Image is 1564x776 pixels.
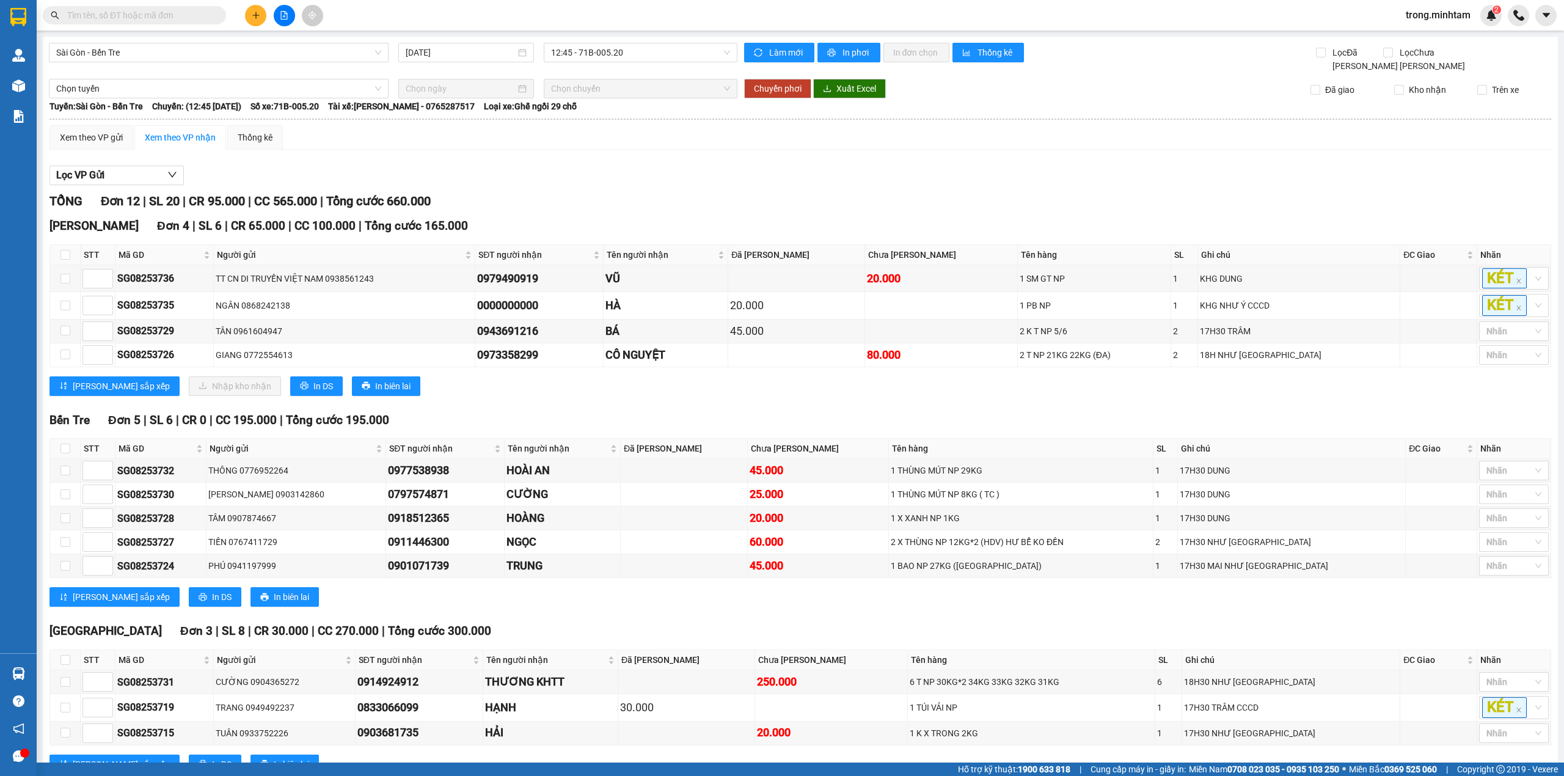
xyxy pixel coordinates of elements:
button: printerIn phơi [817,43,880,62]
button: bar-chartThống kê [952,43,1024,62]
div: CƯỜNG 0904365272 [216,675,353,689]
div: 1 X XANH NP 1KG [891,511,1151,525]
span: Đơn 5 [108,413,141,427]
div: 25.000 [750,486,886,503]
div: HOÀI AN [506,462,618,479]
button: printerIn biên lai [250,755,319,774]
th: STT [81,439,115,459]
span: printer [260,593,269,602]
span: bar-chart [962,48,973,58]
div: SG08253729 [117,323,211,339]
div: 17H30 DUNG [1180,488,1403,501]
span: In biên lai [274,590,309,604]
td: SG08253735 [115,292,214,319]
div: SG08253724 [117,558,204,574]
span: download [823,84,831,94]
span: trong.minhtam [1396,7,1480,23]
span: In biên lai [274,758,309,771]
th: Ghi chú [1178,439,1406,459]
button: aim [302,5,323,26]
span: notification [13,723,24,734]
div: 17H30 MAI NHƯ [GEOGRAPHIC_DATA] [1180,559,1403,573]
button: sort-ascending[PERSON_NAME] sắp xếp [49,755,180,774]
span: Lọc VP Gửi [56,167,104,183]
span: [PERSON_NAME] [49,219,139,233]
span: Người gửi [217,248,462,262]
div: CƯỜNG [506,486,618,503]
span: Người gửi [210,442,373,455]
td: CÔ NGUYỆT [604,343,728,367]
span: CC 100.000 [294,219,356,233]
div: 17H30 NHƯ [GEOGRAPHIC_DATA] [1184,727,1398,740]
span: | [248,194,251,208]
td: SG08253732 [115,459,206,483]
td: SG08253726 [115,343,214,367]
div: Xem theo VP gửi [60,131,123,144]
span: SL 6 [150,413,173,427]
span: Đơn 4 [157,219,189,233]
th: SL [1155,650,1182,670]
th: Chưa [PERSON_NAME] [865,245,1018,265]
div: 18H NHƯ [GEOGRAPHIC_DATA] [1200,348,1398,362]
td: SG08253731 [115,670,214,694]
button: printerIn biên lai [250,587,319,607]
span: | [312,624,315,638]
span: Mã GD [119,442,194,455]
div: 17H30 TRÂM CCCD [1184,701,1398,714]
td: 0943691216 [475,320,603,343]
span: CC 195.000 [216,413,277,427]
div: TT CN DI TRUYỀN VIỆT NAM 0938561243 [216,272,473,285]
span: Tổng cước 165.000 [365,219,468,233]
th: SL [1153,439,1178,459]
span: | [192,219,195,233]
td: BÁ [604,320,728,343]
span: Chọn chuyến [551,79,731,98]
div: 1 SM GT NP [1020,272,1169,285]
div: 1 [1155,511,1175,525]
span: SĐT người nhận [359,653,471,667]
td: 0901071739 [386,554,505,578]
span: KÉT [1482,295,1527,315]
input: Tìm tên, số ĐT hoặc mã đơn [67,9,211,22]
span: close [1516,707,1522,713]
span: printer [199,760,207,769]
span: Đơn 12 [101,194,140,208]
span: Trên xe [1487,83,1524,97]
span: 2 [1494,5,1499,14]
div: SG08253719 [117,700,211,715]
div: 17H30 DUNG [1180,464,1403,477]
div: 1 [1173,299,1195,312]
td: TRUNG [505,554,621,578]
span: Tổng cước 660.000 [326,194,431,208]
span: | [210,413,213,427]
div: GIANG 0772554613 [216,348,473,362]
input: 15/08/2025 [406,46,516,59]
div: 30.000 [620,699,753,716]
div: Nhãn [1480,248,1548,262]
td: CƯỜNG [505,483,621,507]
span: Mã GD [119,248,201,262]
span: | [248,624,251,638]
td: SG08253719 [115,694,214,721]
span: close [1516,305,1522,311]
span: | [382,624,385,638]
th: SL [1171,245,1197,265]
img: warehouse-icon [12,79,25,92]
span: 12:45 - 71B-005.20 [551,43,731,62]
div: 60.000 [750,533,886,551]
span: SL 8 [222,624,245,638]
span: | [143,194,146,208]
button: plus [245,5,266,26]
th: Tên hàng [889,439,1153,459]
span: [PERSON_NAME] sắp xếp [73,590,170,604]
span: CR 65.000 [231,219,285,233]
span: Tổng cước 300.000 [388,624,491,638]
span: Loại xe: Ghế ngồi 29 chỗ [484,100,577,113]
div: SG08253726 [117,347,211,362]
div: VŨ [605,270,726,287]
th: Chưa [PERSON_NAME] [755,650,908,670]
span: CC 565.000 [254,194,317,208]
span: ĐC Giao [1409,442,1464,455]
div: 20.000 [867,270,1015,287]
span: SL 6 [199,219,222,233]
